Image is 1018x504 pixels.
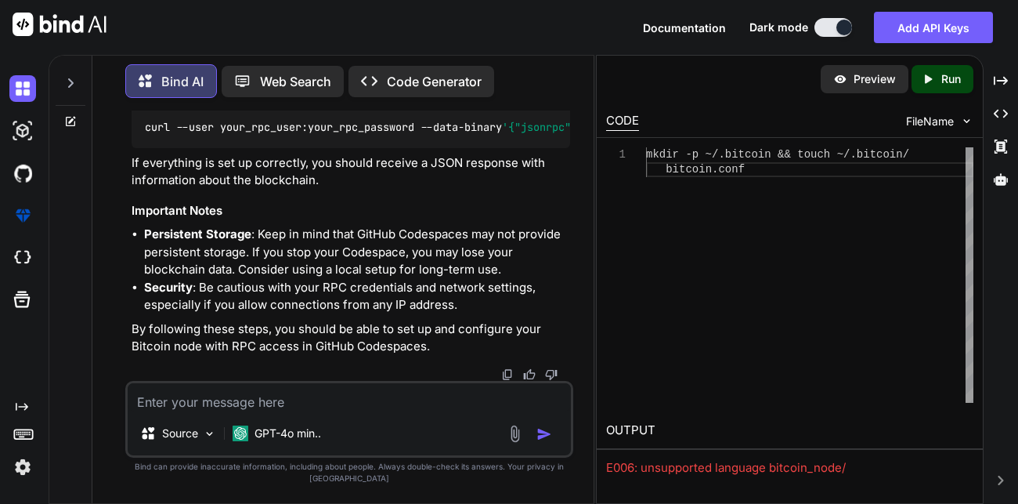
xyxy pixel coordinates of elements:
span: bitcoin.conf [666,163,745,176]
li: : Be cautious with your RPC credentials and network settings, especially if you allow connections... [144,279,570,314]
div: CODE [606,112,639,131]
span: Dark mode [749,20,808,35]
button: Add API Keys [874,12,993,43]
p: Preview [854,71,896,87]
img: copy [501,368,514,381]
span: mkdir -p ~/.bitcoin && touch ~/.bitcoin/ [646,148,909,161]
img: icon [536,426,552,442]
img: dislike [545,368,558,381]
img: settings [9,454,36,480]
div: E006: unsupported language bitcoin_node/ [606,459,973,477]
img: like [523,368,536,381]
img: GPT-4o mini [233,426,248,441]
img: Pick Models [203,427,216,441]
img: attachment [506,425,524,443]
p: Source [162,426,198,441]
strong: Security [144,280,193,295]
p: Web Search [260,72,331,91]
p: Bind can provide inaccurate information, including about people. Always double-check its answers.... [125,461,573,484]
li: : Keep in mind that GitHub Codespaces may not provide persistent storage. If you stop your Codesp... [144,226,570,279]
p: Bind AI [161,72,204,91]
h3: Important Notes [132,202,570,220]
span: FileName [906,114,954,129]
p: By following these steps, you should be able to set up and configure your Bitcoin node with RPC a... [132,321,570,356]
span: Documentation [643,21,726,34]
img: githubDark [9,160,36,187]
img: chevron down [960,114,973,128]
p: If everything is set up correctly, you should receive a JSON response with information about the ... [132,154,570,190]
img: premium [9,202,36,229]
p: GPT-4o min.. [254,426,321,441]
button: Documentation [643,20,726,36]
p: Run [941,71,961,87]
img: preview [833,72,847,86]
img: darkChat [9,75,36,102]
h2: OUTPUT [597,412,983,449]
img: Bind AI [13,13,106,36]
strong: Persistent Storage [144,227,251,241]
div: 1 [606,147,626,162]
img: cloudideIcon [9,245,36,271]
p: Code Generator [387,72,482,91]
img: darkAi-studio [9,118,36,144]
